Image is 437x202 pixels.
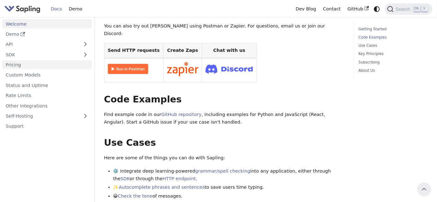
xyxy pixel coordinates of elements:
[113,184,345,191] li: ✨ to save users time typing.
[206,63,253,76] img: Join Discord
[120,176,130,181] a: SDK
[104,154,345,162] p: Here are some of the things you can do with Sapling:
[359,68,426,74] a: About Us
[4,4,43,14] a: Sapling.ai
[47,4,65,14] a: Docs
[2,122,92,131] a: Support
[113,168,345,183] li: ⚙️ Integrate deep learning-powered into any application, either through the or through the .
[104,22,345,38] p: You can also try out [PERSON_NAME] using Postman or Zapier. For questions, email us or join our D...
[2,19,92,28] a: Welcome
[344,4,372,14] a: GitHub
[2,112,92,121] a: Self-Hosting
[167,62,199,77] img: Connect in Zapier
[104,94,345,105] h2: Code Examples
[113,193,345,200] li: 😀 of messages.
[2,81,92,90] a: Status and Uptime
[359,59,426,65] a: Subscribing
[2,101,92,110] a: Other Integrations
[202,43,257,58] th: Chat with us
[359,26,426,32] a: Getting Started
[79,40,92,49] button: Expand sidebar category 'API'
[163,176,196,181] a: HTTP endpoint
[104,111,345,126] p: Find example code in our , including examples for Python and JavaScript (React, Angular). Start a...
[2,60,92,70] a: Pricing
[2,91,92,100] a: Rate Limits
[422,6,428,12] kbd: K
[108,64,148,74] img: Run in Postman
[161,112,201,117] a: GitHub repository
[394,7,414,12] span: Search
[163,43,202,58] th: Create Zaps
[104,137,345,149] h2: Use Cases
[417,182,431,196] button: Scroll back to top
[359,51,426,57] a: Key Principles
[2,40,79,49] a: API
[2,30,92,39] a: Demo
[320,4,344,14] a: Contact
[65,4,86,14] a: Demo
[195,168,250,174] a: grammar/spell checking
[2,50,79,59] a: SDK
[119,185,205,190] a: Autocomplete phrases and sentences
[359,43,426,49] a: Use Cases
[118,193,152,199] a: Check the tone
[2,70,92,80] a: Custom Models
[4,4,40,14] img: Sapling.ai
[292,4,319,14] a: Dev Blog
[79,50,92,59] button: Expand sidebar category 'SDK'
[104,43,163,58] th: Send HTTP requests
[385,3,432,15] button: Search (Ctrl+K)
[372,4,382,14] button: Switch between dark and light mode (currently system mode)
[359,34,426,40] a: Code Examples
